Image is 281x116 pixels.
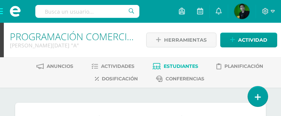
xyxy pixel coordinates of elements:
span: Actividades [101,63,134,69]
img: 61ffe4306d160f8f3c1d0351f17a41e4.png [234,4,249,19]
span: Estudiantes [164,63,198,69]
input: Busca un usuario... [35,5,139,18]
a: Herramientas [146,33,216,47]
div: Quinto BACO Sábado 'A' [10,42,136,49]
span: Planificación [224,63,263,69]
span: Actividad [238,33,267,47]
span: Herramientas [164,33,207,47]
h1: PROGRAMACIÓN COMERCIAL II [10,31,136,42]
a: PROGRAMACIÓN COMERCIAL II [10,30,145,43]
a: Actividades [92,60,134,72]
a: Actividad [220,33,277,47]
span: Conferencias [166,76,204,82]
span: Anuncios [47,63,73,69]
a: Anuncios [36,60,73,72]
span: Dosificación [102,76,138,82]
a: Conferencias [156,73,204,85]
a: Estudiantes [153,60,198,72]
a: Planificación [216,60,263,72]
a: Dosificación [95,73,138,85]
